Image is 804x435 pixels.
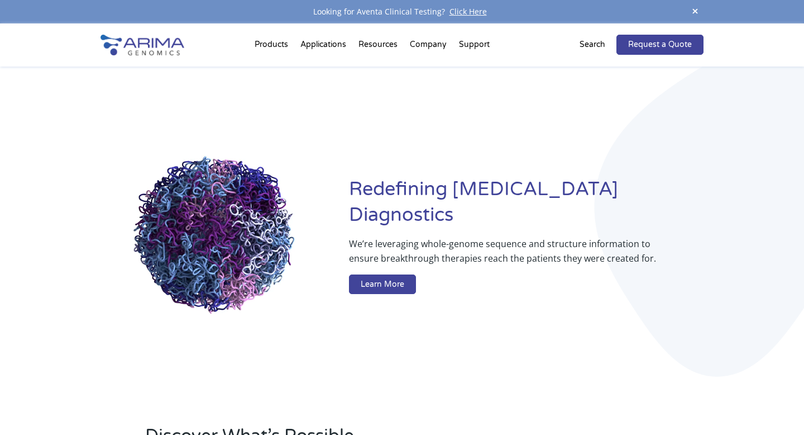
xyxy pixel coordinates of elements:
[748,381,804,435] iframe: Chat Widget
[445,6,491,17] a: Click Here
[616,35,703,55] a: Request a Quote
[100,4,703,19] div: Looking for Aventa Clinical Testing?
[100,35,184,55] img: Arima-Genomics-logo
[349,237,659,275] p: We’re leveraging whole-genome sequence and structure information to ensure breakthrough therapies...
[349,275,416,295] a: Learn More
[349,177,703,237] h1: Redefining [MEDICAL_DATA] Diagnostics
[580,37,605,52] p: Search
